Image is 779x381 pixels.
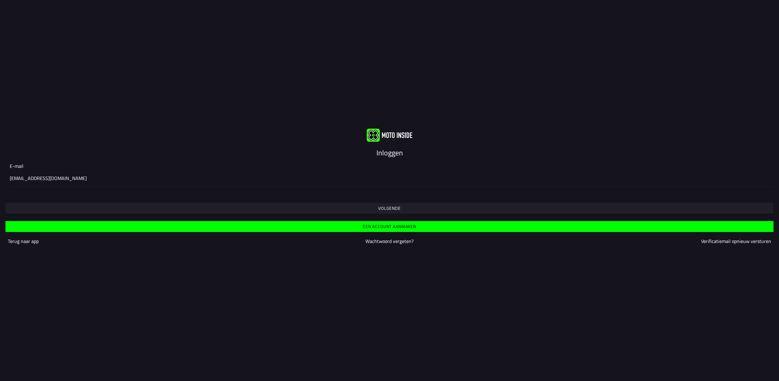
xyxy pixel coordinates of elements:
ion-text: Volgende [378,206,401,210]
ion-input: E-mail [10,162,769,187]
a: Wachtwoord vergeten? [365,237,414,245]
a: Terug naar app [8,237,39,245]
ion-button: Een account aanmaken [5,221,774,232]
a: Verificatiemail opnieuw versturen [701,237,771,245]
input: E-mail [10,175,769,182]
ion-text: Inloggen [376,147,403,158]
